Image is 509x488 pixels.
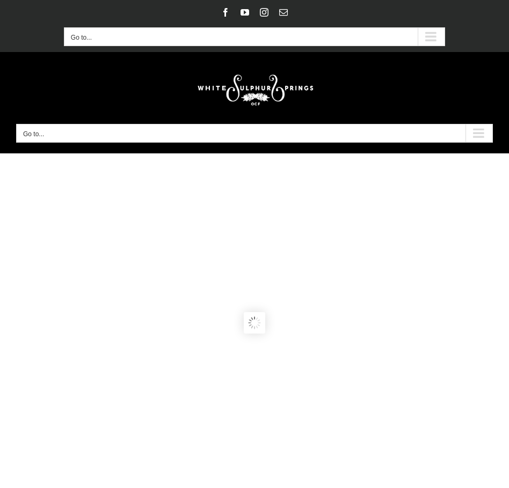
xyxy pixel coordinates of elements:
button: Go to... [16,124,493,143]
span: Go to... [23,130,44,138]
a: Instagram [260,8,268,17]
button: Go to... [64,27,445,46]
nav: Main Menu Mobile [16,124,493,143]
a: Email [279,8,288,17]
a: Facebook [221,8,230,17]
span: Go to... [71,34,92,41]
a: YouTube [241,8,249,17]
nav: Secondary Mobile Menu [64,27,445,46]
img: White Sulphur Springs Logo [193,63,316,113]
